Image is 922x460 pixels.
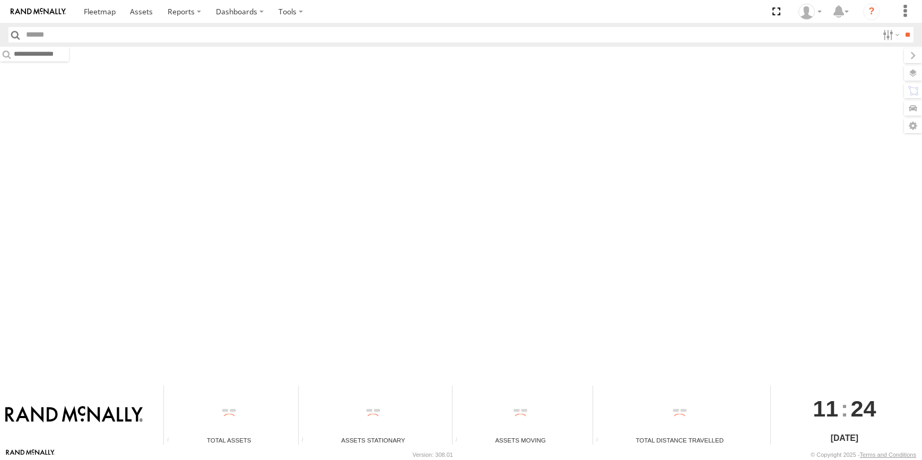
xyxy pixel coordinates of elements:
div: Total distance travelled by all assets within specified date range and applied filters [593,437,609,445]
a: Terms and Conditions [860,452,916,458]
i: ? [863,3,880,20]
div: Total number of Enabled Assets [164,437,180,445]
div: Total Assets [164,436,294,445]
div: : [771,386,918,431]
label: Search Filter Options [878,27,901,42]
span: 24 [850,386,876,431]
img: rand-logo.svg [11,8,66,15]
div: © Copyright 2025 - [811,452,916,458]
span: 11 [813,386,838,431]
img: Rand McNally [5,406,143,424]
div: [DATE] [771,432,918,445]
div: Assets Moving [453,436,589,445]
label: Map Settings [904,118,922,133]
div: Jaydon Walker [795,4,825,20]
div: Total number of assets current in transit. [453,437,468,445]
a: Visit our Website [6,449,55,460]
div: Total Distance Travelled [593,436,767,445]
div: Version: 308.01 [413,452,453,458]
div: Total number of assets current stationary. [299,437,315,445]
div: Assets Stationary [299,436,448,445]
